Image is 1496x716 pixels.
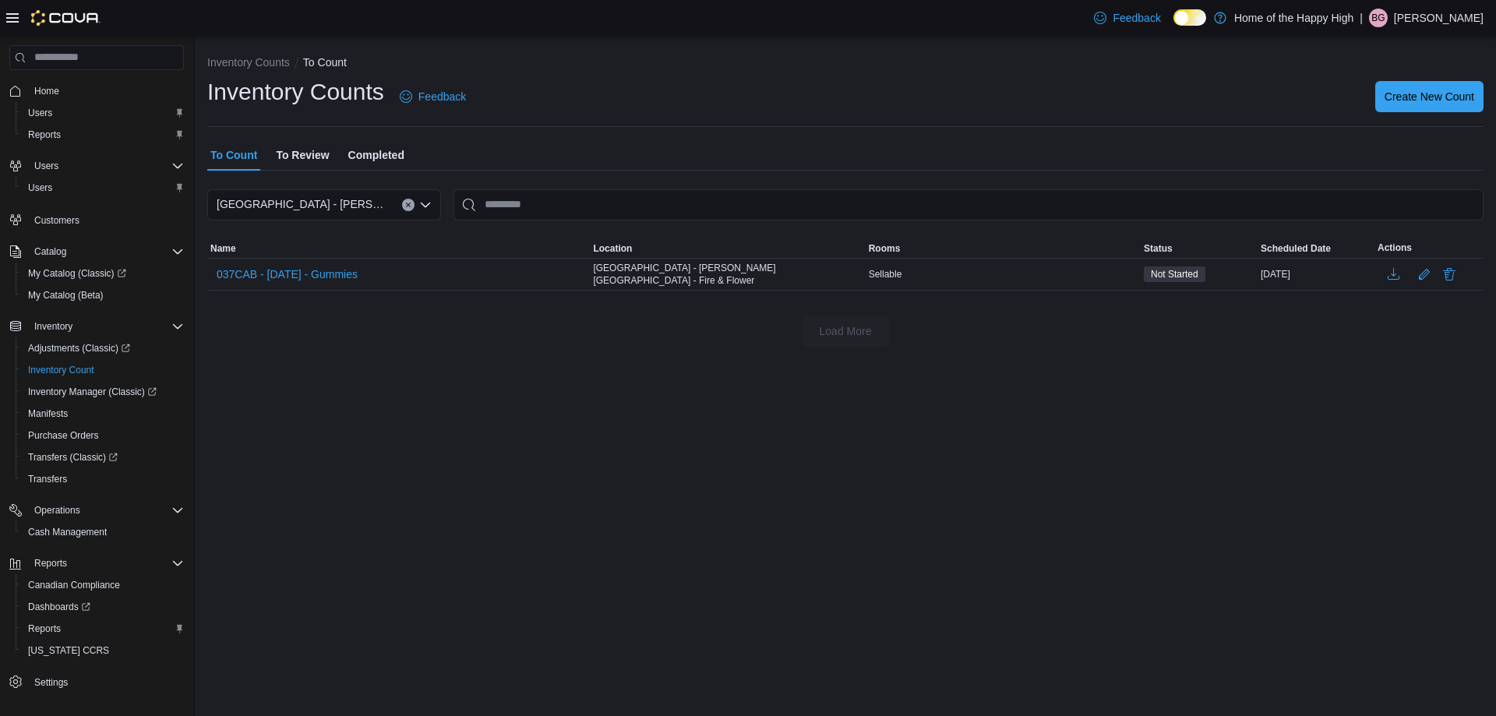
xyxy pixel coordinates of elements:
[16,521,190,543] button: Cash Management
[22,448,124,467] a: Transfers (Classic)
[22,339,136,358] a: Adjustments (Classic)
[28,107,52,119] span: Users
[3,552,190,574] button: Reports
[22,286,184,305] span: My Catalog (Beta)
[3,316,190,337] button: Inventory
[1375,81,1484,112] button: Create New Count
[1371,9,1385,27] span: BG
[28,317,79,336] button: Inventory
[1173,9,1206,26] input: Dark Mode
[22,264,132,283] a: My Catalog (Classic)
[28,407,68,420] span: Manifests
[22,523,113,541] a: Cash Management
[22,641,115,660] a: [US_STATE] CCRS
[16,425,190,446] button: Purchase Orders
[16,263,190,284] a: My Catalog (Classic)
[276,139,329,171] span: To Review
[16,284,190,306] button: My Catalog (Beta)
[1151,267,1198,281] span: Not Started
[866,265,1141,284] div: Sellable
[348,139,404,171] span: Completed
[28,554,73,573] button: Reports
[16,381,190,403] a: Inventory Manager (Classic)
[22,286,110,305] a: My Catalog (Beta)
[22,641,184,660] span: Washington CCRS
[28,672,184,692] span: Settings
[22,339,184,358] span: Adjustments (Classic)
[28,317,184,336] span: Inventory
[16,574,190,596] button: Canadian Compliance
[3,155,190,177] button: Users
[16,618,190,640] button: Reports
[34,85,59,97] span: Home
[28,129,61,141] span: Reports
[22,470,184,489] span: Transfers
[28,342,130,354] span: Adjustments (Classic)
[28,157,184,175] span: Users
[210,242,236,255] span: Name
[28,623,61,635] span: Reports
[9,73,184,711] nav: Complex example
[22,383,163,401] a: Inventory Manager (Classic)
[402,199,415,211] button: Clear input
[22,125,67,144] a: Reports
[28,82,65,101] a: Home
[28,81,184,101] span: Home
[3,499,190,521] button: Operations
[1360,9,1363,27] p: |
[1258,239,1374,258] button: Scheduled Date
[28,473,67,485] span: Transfers
[22,576,184,594] span: Canadian Compliance
[28,364,94,376] span: Inventory Count
[1144,266,1205,282] span: Not Started
[34,504,80,517] span: Operations
[3,241,190,263] button: Catalog
[22,361,184,379] span: Inventory Count
[210,139,257,171] span: To Count
[22,426,184,445] span: Purchase Orders
[820,323,872,339] span: Load More
[217,266,358,282] span: 037CAB - [DATE] - Gummies
[1258,265,1374,284] div: [DATE]
[28,182,52,194] span: Users
[22,598,97,616] a: Dashboards
[28,429,99,442] span: Purchase Orders
[22,104,184,122] span: Users
[22,383,184,401] span: Inventory Manager (Classic)
[3,671,190,693] button: Settings
[1141,239,1258,258] button: Status
[1144,242,1173,255] span: Status
[28,451,118,464] span: Transfers (Classic)
[3,79,190,102] button: Home
[22,104,58,122] a: Users
[217,195,386,213] span: [GEOGRAPHIC_DATA] - [PERSON_NAME][GEOGRAPHIC_DATA] - Fire & Flower
[210,263,364,286] button: 037CAB - [DATE] - Gummies
[22,125,184,144] span: Reports
[22,470,73,489] a: Transfers
[1369,9,1388,27] div: Bryton Garstin
[207,55,1484,73] nav: An example of EuiBreadcrumbs
[16,468,190,490] button: Transfers
[22,264,184,283] span: My Catalog (Classic)
[1415,263,1434,286] button: Edit count details
[28,601,90,613] span: Dashboards
[3,208,190,231] button: Customers
[393,81,472,112] a: Feedback
[866,239,1141,258] button: Rooms
[28,289,104,302] span: My Catalog (Beta)
[869,242,901,255] span: Rooms
[207,76,384,108] h1: Inventory Counts
[207,239,590,258] button: Name
[22,619,184,638] span: Reports
[590,239,865,258] button: Location
[22,178,184,197] span: Users
[16,124,190,146] button: Reports
[28,386,157,398] span: Inventory Manager (Classic)
[303,56,347,69] button: To Count
[28,526,107,538] span: Cash Management
[28,211,86,230] a: Customers
[22,426,105,445] a: Purchase Orders
[16,640,190,661] button: [US_STATE] CCRS
[28,644,109,657] span: [US_STATE] CCRS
